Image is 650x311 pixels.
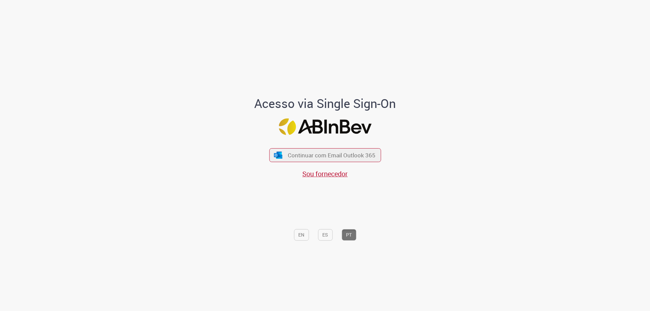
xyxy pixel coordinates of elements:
button: EN [294,229,309,241]
img: ícone Azure/Microsoft 360 [274,152,283,159]
a: Sou fornecedor [302,169,348,178]
h1: Acesso via Single Sign-On [231,97,419,110]
button: ícone Azure/Microsoft 360 Continuar com Email Outlook 365 [269,148,381,162]
button: PT [342,229,356,241]
button: ES [318,229,332,241]
img: Logo ABInBev [279,118,371,135]
span: Continuar com Email Outlook 365 [288,151,375,159]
